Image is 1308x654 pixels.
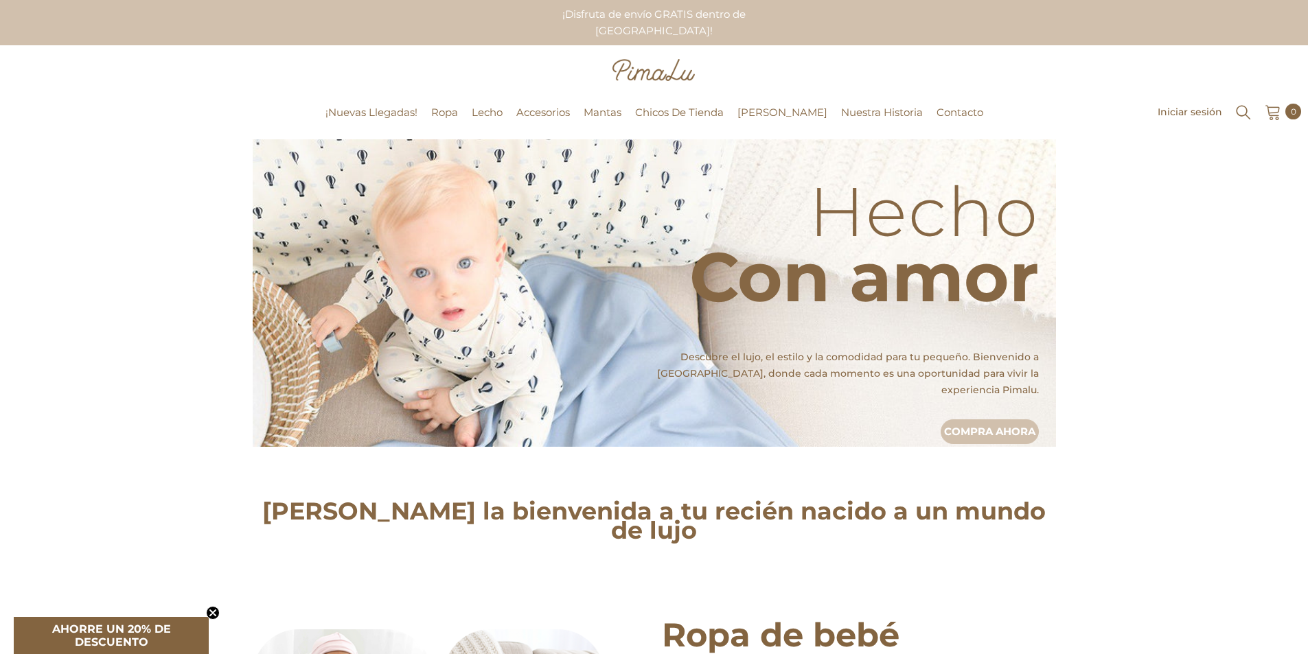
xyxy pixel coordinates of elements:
font: [PERSON_NAME] la bienvenida a tu recién nacido a un mundo de lujo [262,496,1046,545]
button: Primer avance [206,606,220,620]
a: Ropa [424,104,465,139]
font: Chicos de tienda [635,106,724,119]
font: ¡Disfruta de envío GRATIS dentro de [GEOGRAPHIC_DATA]! [562,8,746,37]
a: Lecho [465,104,509,139]
font: Descubre el lujo, el estilo y la comodidad para tu pequeño. Bienvenido a [GEOGRAPHIC_DATA], donde... [657,351,1039,396]
img: Pimalu [612,59,695,81]
font: Accesorios [516,106,570,119]
font: Compra ahora [944,425,1035,438]
font: Lecho [472,106,503,119]
font: Iniciar sesión [1158,106,1222,119]
a: Pimalu [7,106,50,118]
a: Contacto [930,104,990,139]
a: Mantas [577,104,628,139]
font: Contacto [937,106,983,119]
font: ¡Nuevas llegadas! [325,106,417,119]
font: Mantas [584,106,621,119]
a: Accesorios [509,104,577,139]
div: AHORRE UN 20% DE DESCUENTOPrimer avance [14,617,209,654]
font: Ropa [431,106,458,119]
font: Nuestra historia [841,106,923,119]
a: ¡Nuevas llegadas! [319,104,424,139]
font: 0 [1291,104,1296,119]
a: Iniciar sesión [1158,106,1222,117]
a: Chicos de tienda [628,104,731,139]
a: [PERSON_NAME] [731,104,834,139]
font: Pimalu [7,107,50,120]
font: [PERSON_NAME] [737,106,827,119]
a: Nuestra historia [834,104,930,139]
summary: Buscar [1235,102,1252,121]
font: Con amor [689,235,1039,318]
a: Compra ahora [941,419,1039,444]
font: Hecho [809,170,1039,253]
font: AHORRE UN 20% DE DESCUENTO [52,622,171,649]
